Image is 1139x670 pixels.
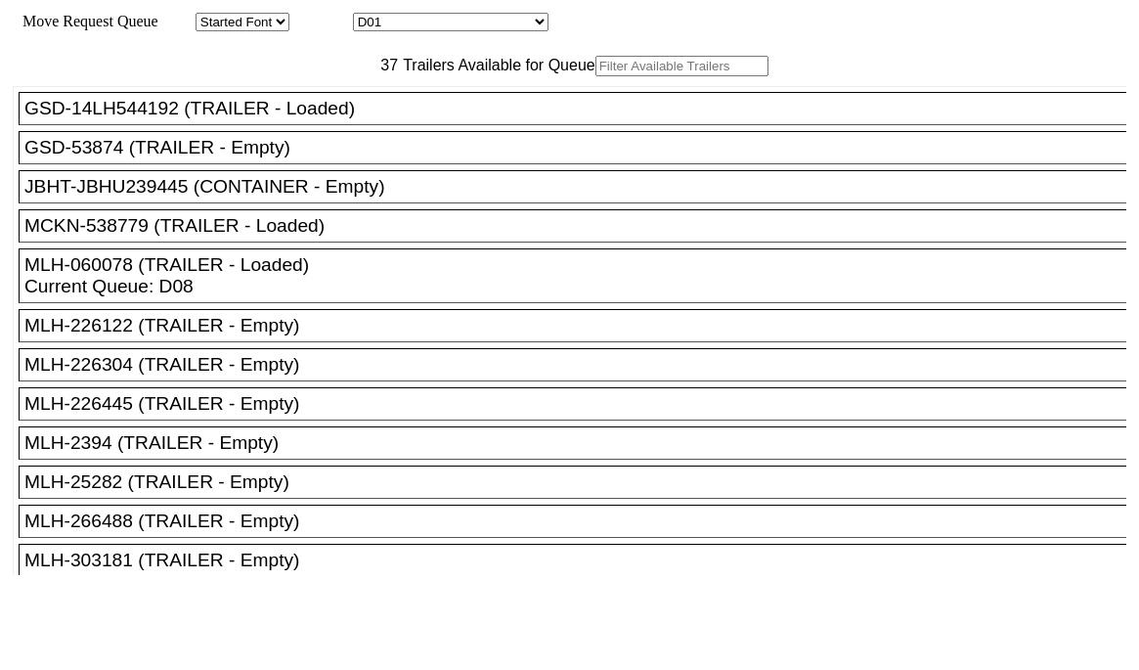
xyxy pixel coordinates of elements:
[24,354,1138,376] div: MLH-226304 (TRAILER - Empty)
[24,315,1138,336] div: MLH-226122 (TRAILER - Empty)
[293,13,349,29] span: Location
[13,13,158,29] span: Move Request Queue
[24,393,1138,415] div: MLH-226445 (TRAILER - Empty)
[24,254,1138,276] div: MLH-060078 (TRAILER - Loaded)
[24,432,1138,454] div: MLH-2394 (TRAILER - Empty)
[595,56,768,76] input: Filter Available Trailers
[24,511,1138,532] div: MLH-266488 (TRAILER - Empty)
[161,13,192,29] span: Area
[24,471,1138,493] div: MLH-25282 (TRAILER - Empty)
[398,57,595,73] span: Trailers Available for Queue
[371,57,398,73] span: 37
[24,137,1138,158] div: GSD-53874 (TRAILER - Empty)
[24,176,1138,198] div: JBHT-JBHU239445 (CONTAINER - Empty)
[24,98,1138,119] div: GSD-14LH544192 (TRAILER - Loaded)
[24,550,1138,571] div: MLH-303181 (TRAILER - Empty)
[24,215,1138,237] div: MCKN-538779 (TRAILER - Loaded)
